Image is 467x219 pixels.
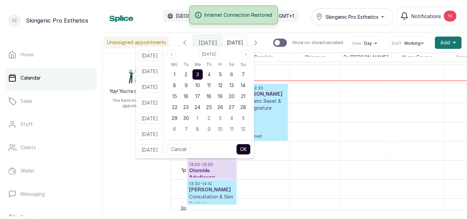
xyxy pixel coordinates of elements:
[364,41,372,46] span: Day
[180,102,191,113] div: 23 Sep 2025
[215,102,226,113] div: 26 Sep 2025
[203,69,214,80] div: 04 Sep 2025
[180,80,191,91] div: 09 Sep 2025
[226,80,237,91] div: 13 Sep 2025
[242,71,245,77] span: 7
[171,60,178,69] span: Mo
[352,41,380,46] button: ViewDay
[218,82,223,88] span: 12
[5,115,97,134] a: Staff
[138,82,162,93] button: [DATE]
[192,124,203,135] div: 08 Oct 2025
[180,60,191,69] div: Tuesday
[226,91,237,102] div: 20 Sep 2025
[242,50,251,59] button: Next month
[169,60,180,69] div: Monday
[193,35,223,51] div: [DATE]
[242,115,245,121] span: 5
[240,104,246,110] span: 28
[219,71,222,77] span: 5
[180,69,191,80] div: 02 Sep 2025
[215,69,226,80] div: 05 Sep 2025
[203,91,214,102] div: 18 Sep 2025
[21,98,32,105] p: Sales
[215,113,226,124] div: 03 Oct 2025
[238,91,249,102] div: 21 Sep 2025
[169,91,180,102] div: 15 Sep 2025
[180,124,191,135] div: 07 Oct 2025
[174,71,175,77] span: 1
[199,50,219,59] button: Select month
[391,41,401,46] span: Staff
[435,37,462,49] button: Add
[303,53,327,61] span: Chinenye
[218,60,222,69] span: Fr
[5,45,97,64] a: Home
[172,115,177,121] span: 29
[5,138,97,157] a: Clients
[229,82,234,88] span: 13
[401,53,434,61] span: Nurse Favour
[215,60,226,69] div: Friday
[244,52,248,56] svg: page next
[192,69,203,80] div: 03 Sep 2025
[206,93,211,99] span: 18
[183,104,189,110] span: 23
[189,187,235,193] h3: [PERSON_NAME]
[107,98,167,109] p: You have no unassigned appointments.
[199,39,217,47] span: [DATE]
[226,60,237,69] div: Saturday
[241,85,286,91] p: 11:00 - 12:30
[241,82,245,88] span: 14
[184,93,188,99] span: 16
[183,115,189,121] span: 30
[192,113,203,124] div: 01 Oct 2025
[241,93,245,99] span: 21
[203,124,214,135] div: 09 Oct 2025
[185,71,187,77] span: 2
[215,124,226,135] div: 10 Oct 2025
[167,50,176,59] button: Previous month
[226,124,237,135] div: 11 Oct 2025
[173,82,176,88] span: 8
[206,104,212,110] span: 25
[138,129,162,140] button: [DATE]
[208,71,211,77] span: 4
[21,121,33,128] p: Staff
[207,82,211,88] span: 11
[203,113,214,124] div: 02 Oct 2025
[236,144,251,155] button: OK
[229,104,235,110] span: 27
[238,113,249,124] div: 05 Oct 2025
[138,113,162,124] button: [DATE]
[173,126,176,132] span: 6
[21,167,35,174] p: Wallet
[226,102,237,113] div: 27 Sep 2025
[185,82,188,88] span: 9
[238,69,249,80] div: 07 Sep 2025
[172,104,177,110] span: 22
[203,80,214,91] div: 11 Sep 2025
[172,93,177,99] span: 15
[230,71,233,77] span: 6
[215,91,226,102] div: 19 Sep 2025
[342,53,390,61] span: Dr [PERSON_NAME]
[195,93,200,99] span: 17
[226,69,237,80] div: 06 Sep 2025
[226,113,237,124] div: 04 Oct 2025
[241,126,245,132] span: 12
[230,115,233,121] span: 4
[238,80,249,91] div: 14 Sep 2025
[208,126,211,132] span: 9
[218,93,223,99] span: 19
[21,191,45,197] p: Messaging
[208,115,210,121] span: 2
[169,80,180,91] div: 08 Sep 2025
[215,80,226,91] div: 12 Sep 2025
[169,69,180,80] div: 01 Sep 2025
[229,93,235,99] span: 20
[5,92,97,111] a: Sales
[138,97,162,108] button: [DATE]
[192,91,203,102] div: 17 Sep 2025
[195,82,200,88] span: 10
